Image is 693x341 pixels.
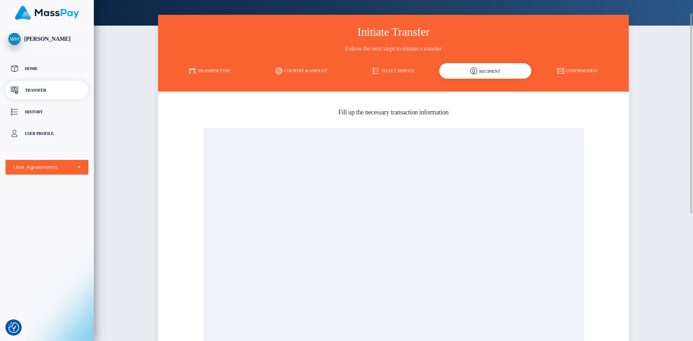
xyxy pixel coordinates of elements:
[8,85,86,96] p: Transfer
[5,36,88,42] span: [PERSON_NAME]
[5,124,88,143] a: User Profile
[164,108,623,117] h5: Fill up the necessary transaction information
[8,106,86,117] p: History
[164,44,623,53] h3: Follow the next steps to initiate a transfer
[8,322,19,333] button: Consent Preferences
[5,81,88,99] a: Transfer
[8,63,86,74] p: Home
[5,160,88,175] button: User Agreements
[348,65,440,77] a: Select Service
[13,164,73,171] div: User Agreements
[439,63,531,79] div: Recipient
[8,322,19,333] img: Revisit consent button
[5,60,88,78] a: Home
[164,65,256,77] a: Transfer Type
[164,24,623,40] h3: Initiate Transfer
[8,128,86,139] p: User Profile
[256,65,348,77] a: Country & Amount
[5,103,88,121] a: History
[15,6,79,20] img: MassPay
[531,65,623,77] a: Confirmation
